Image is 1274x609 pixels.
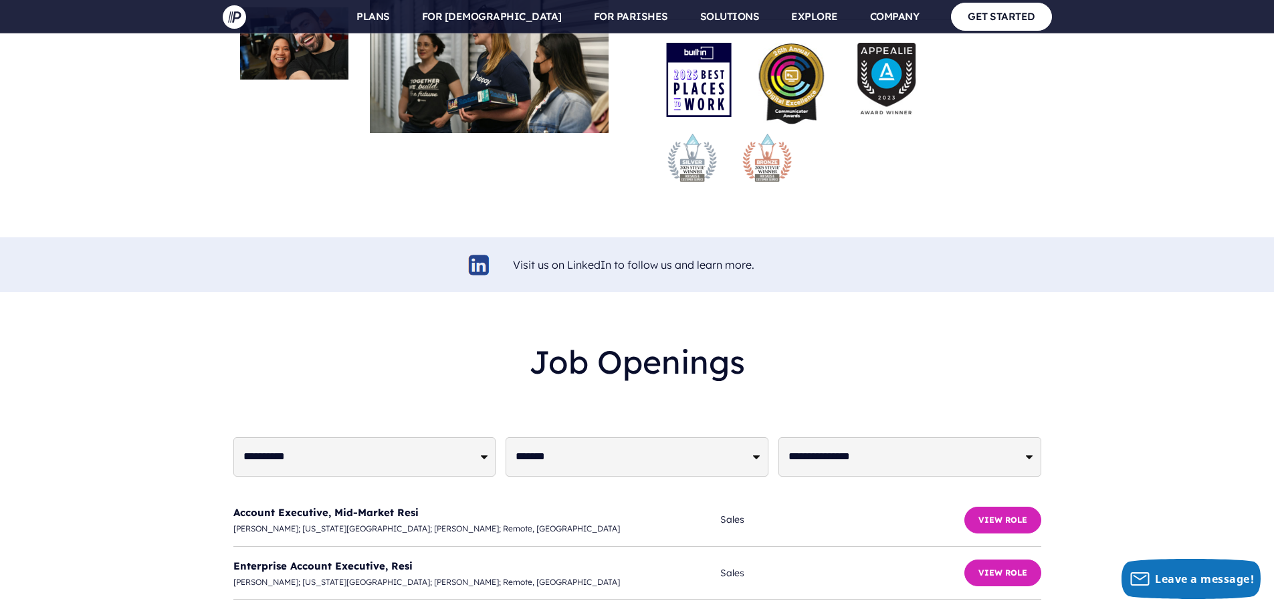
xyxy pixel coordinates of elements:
[233,521,721,536] span: [PERSON_NAME]; [US_STATE][GEOGRAPHIC_DATA]; [PERSON_NAME]; Remote, [GEOGRAPHIC_DATA]
[964,560,1041,586] button: View Role
[851,43,922,114] img: Appealie-logo-2023
[951,3,1052,30] a: GET STARTED
[665,131,719,185] img: stevie-silver
[1155,572,1254,586] span: Leave a message!
[233,560,413,572] a: Enterprise Account Executive, Resi
[240,7,349,80] img: careers
[720,511,964,528] span: Sales
[720,565,964,582] span: Sales
[233,506,419,519] a: Account Executive, Mid-Market Resi
[665,43,732,117] img: award-badge-2025
[740,131,794,185] img: stevie-bronze
[233,332,1041,392] h2: Job Openings
[233,575,721,590] span: [PERSON_NAME]; [US_STATE][GEOGRAPHIC_DATA]; [PERSON_NAME]; Remote, [GEOGRAPHIC_DATA]
[758,43,825,125] img: pp_press_awards-1
[964,507,1041,533] button: View Role
[467,253,492,277] img: linkedin-logo
[1122,559,1261,599] button: Leave a message!
[513,258,754,271] a: Visit us on LinkedIn to follow us and learn more.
